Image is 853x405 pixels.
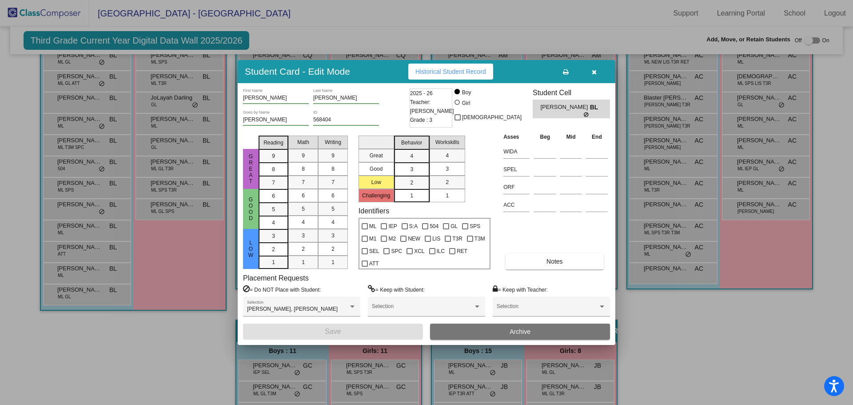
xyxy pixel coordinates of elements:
[331,192,335,200] span: 6
[331,232,335,240] span: 3
[243,324,423,340] button: Save
[446,192,449,200] span: 1
[302,178,305,186] span: 7
[503,145,530,158] input: assessment
[415,68,486,75] span: Historical Student Record
[272,219,275,227] span: 4
[369,221,377,232] span: ML
[243,274,309,282] label: Placement Requests
[272,165,275,173] span: 8
[302,245,305,253] span: 2
[388,233,396,244] span: M2
[446,178,449,186] span: 2
[401,139,422,147] span: Behavior
[391,246,402,257] span: SPC
[540,103,590,112] span: [PERSON_NAME]
[247,306,338,312] span: [PERSON_NAME], [PERSON_NAME]
[410,165,413,173] span: 3
[435,138,459,146] span: Workskills
[272,152,275,160] span: 9
[503,198,530,212] input: assessment
[437,246,445,257] span: ILC
[493,285,548,294] label: = Keep with Teacher:
[331,205,335,213] span: 5
[408,233,420,244] span: NEW
[331,152,335,160] span: 9
[430,324,610,340] button: Archive
[369,233,377,244] span: M1
[331,218,335,226] span: 4
[302,192,305,200] span: 6
[558,132,584,142] th: Mid
[313,117,379,123] input: Enter ID
[302,232,305,240] span: 3
[503,180,530,194] input: assessment
[272,192,275,200] span: 6
[410,179,413,187] span: 2
[247,240,255,258] span: Low
[462,88,471,96] div: Boy
[272,232,275,240] span: 3
[450,221,458,232] span: GL
[410,152,413,160] span: 4
[297,138,309,146] span: Math
[510,328,530,335] span: Archive
[506,253,603,269] button: Notes
[410,192,413,200] span: 1
[546,258,563,265] span: Notes
[388,221,397,232] span: IEP
[532,132,558,142] th: Beg
[325,138,341,146] span: Writing
[302,218,305,226] span: 4
[247,196,255,221] span: Good
[432,233,440,244] span: LIS
[302,205,305,213] span: 5
[584,132,610,142] th: End
[503,163,530,176] input: assessment
[369,258,379,269] span: ATT
[272,245,275,253] span: 2
[243,285,321,294] label: = Do NOT Place with Student:
[501,132,532,142] th: Asses
[410,116,432,124] span: Grade : 3
[272,205,275,213] span: 5
[408,64,493,80] button: Historical Student Record
[331,258,335,266] span: 1
[409,221,418,232] span: S:A
[272,258,275,266] span: 1
[446,152,449,160] span: 4
[302,165,305,173] span: 8
[243,117,309,123] input: goes by name
[369,246,379,257] span: SEL
[325,328,341,335] span: Save
[247,153,255,184] span: Great
[446,165,449,173] span: 3
[302,258,305,266] span: 1
[533,88,610,97] h3: Student Cell
[414,246,424,257] span: XCL
[452,233,462,244] span: T3R
[302,152,305,160] span: 9
[470,221,480,232] span: SPS
[430,221,438,232] span: 504
[331,165,335,173] span: 8
[263,139,283,147] span: Reading
[462,112,522,123] span: [DEMOGRAPHIC_DATA]
[368,285,425,294] label: = Keep with Student:
[272,179,275,187] span: 7
[462,99,470,107] div: Girl
[359,207,389,215] label: Identifiers
[245,66,350,77] h3: Student Card - Edit Mode
[474,233,485,244] span: T3M
[331,245,335,253] span: 2
[410,89,433,98] span: 2025 - 26
[331,178,335,186] span: 7
[457,246,467,257] span: RET
[590,103,602,112] span: BL
[410,98,454,116] span: Teacher: [PERSON_NAME]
